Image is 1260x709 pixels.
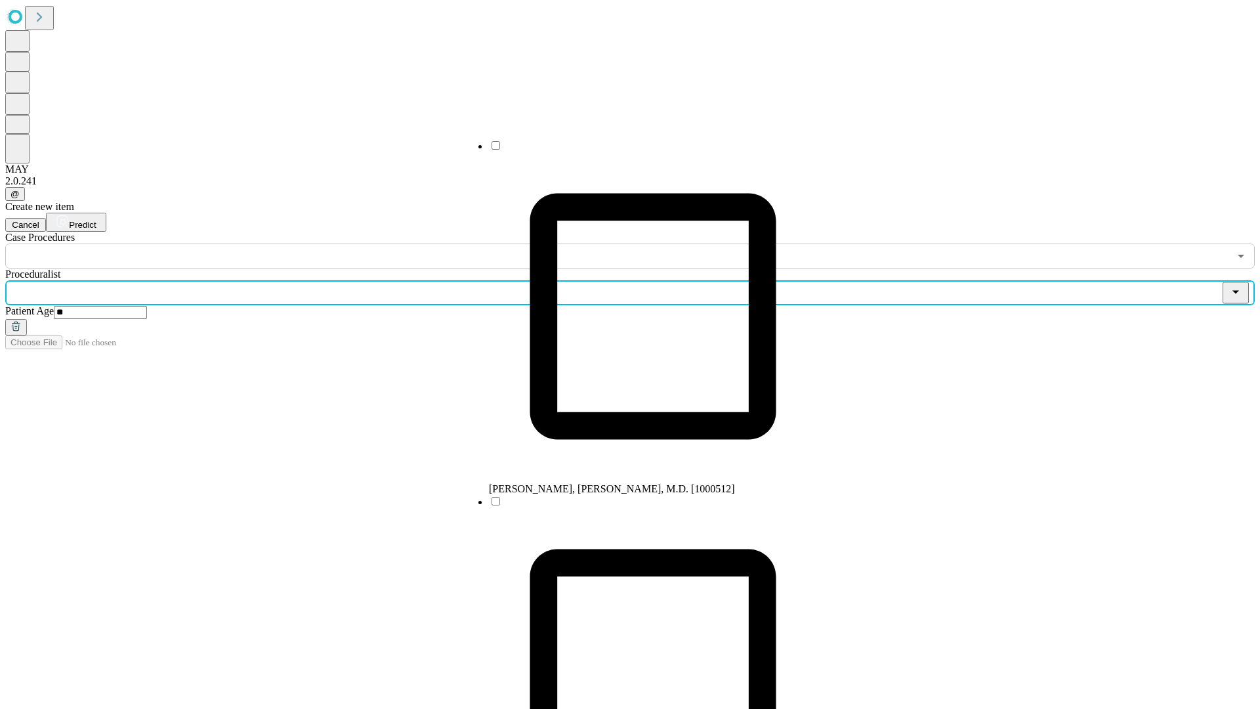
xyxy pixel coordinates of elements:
[5,232,75,243] span: Scheduled Procedure
[12,220,39,230] span: Cancel
[5,218,46,232] button: Cancel
[5,269,60,280] span: Proceduralist
[5,163,1255,175] div: MAY
[1232,247,1250,265] button: Open
[46,213,106,232] button: Predict
[489,483,735,494] span: [PERSON_NAME], [PERSON_NAME], M.D. [1000512]
[5,187,25,201] button: @
[69,220,96,230] span: Predict
[5,175,1255,187] div: 2.0.241
[1223,282,1249,304] button: Close
[10,189,20,199] span: @
[5,305,54,316] span: Patient Age
[5,201,74,212] span: Create new item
